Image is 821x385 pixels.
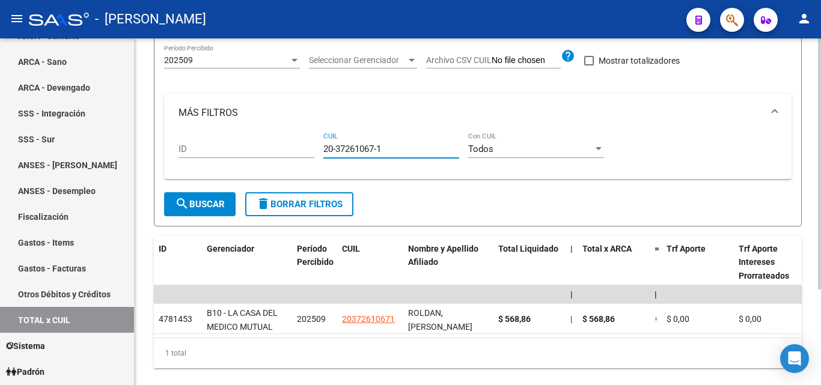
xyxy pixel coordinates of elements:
[561,49,575,63] mat-icon: help
[655,244,659,253] span: =
[256,196,270,211] mat-icon: delete
[570,314,572,324] span: |
[468,144,493,154] span: Todos
[164,94,792,132] mat-expansion-panel-header: MÁS FILTROS
[207,244,254,253] span: Gerenciador
[570,244,573,253] span: |
[164,55,193,65] span: 202509
[780,344,809,373] div: Open Intercom Messenger
[408,244,478,267] span: Nombre y Apellido Afiliado
[164,132,792,179] div: MÁS FILTROS
[292,236,337,289] datatable-header-cell: Período Percibido
[154,338,802,368] div: 1 total
[408,308,472,332] span: ROLDAN, [PERSON_NAME]
[739,314,761,324] span: $ 0,00
[297,314,326,324] span: 202509
[734,236,806,289] datatable-header-cell: Trf Aporte Intereses Prorrateados
[797,11,811,26] mat-icon: person
[342,244,360,253] span: CUIL
[599,53,680,68] span: Mostrar totalizadores
[493,236,566,289] datatable-header-cell: Total Liquidado
[245,192,353,216] button: Borrar Filtros
[10,11,24,26] mat-icon: menu
[175,196,189,211] mat-icon: search
[159,314,192,324] span: 4781453
[175,199,225,210] span: Buscar
[739,244,789,281] span: Trf Aporte Intereses Prorrateados
[309,55,406,65] span: Seleccionar Gerenciador
[179,106,763,120] mat-panel-title: MÁS FILTROS
[342,314,395,324] span: 20372610671
[297,244,334,267] span: Período Percibido
[154,236,202,289] datatable-header-cell: ID
[498,314,531,324] span: $ 568,86
[662,236,734,289] datatable-header-cell: Trf Aporte
[498,244,558,253] span: Total Liquidado
[95,6,206,32] span: - [PERSON_NAME]
[202,236,292,289] datatable-header-cell: Gerenciador
[655,290,657,299] span: |
[582,314,615,324] span: $ 568,86
[337,236,403,289] datatable-header-cell: CUIL
[650,236,662,289] datatable-header-cell: =
[6,339,45,353] span: Sistema
[655,314,659,324] span: =
[207,308,278,332] span: B10 - LA CASA DEL MEDICO MUTUAL
[403,236,493,289] datatable-header-cell: Nombre y Apellido Afiliado
[570,290,573,299] span: |
[667,244,706,253] span: Trf Aporte
[426,55,492,65] span: Archivo CSV CUIL
[667,314,689,324] span: $ 0,00
[582,244,632,253] span: Total x ARCA
[566,236,578,289] datatable-header-cell: |
[256,199,343,210] span: Borrar Filtros
[492,55,561,66] input: Archivo CSV CUIL
[6,365,44,378] span: Padrón
[578,236,650,289] datatable-header-cell: Total x ARCA
[159,244,166,253] span: ID
[164,192,236,216] button: Buscar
